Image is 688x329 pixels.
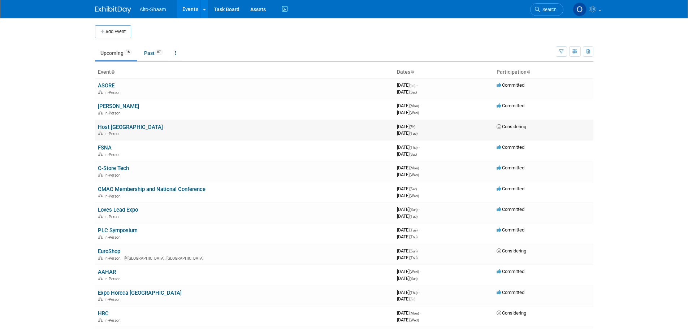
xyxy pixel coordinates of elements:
a: Sort by Event Name [111,69,114,75]
span: In-Person [104,297,123,302]
th: Participation [494,66,593,78]
a: PLC Symposium [98,227,138,234]
span: [DATE] [397,213,417,219]
img: Olivia Strasser [573,3,587,16]
span: [DATE] [397,290,420,295]
span: [DATE] [397,248,420,254]
span: Considering [497,248,526,254]
a: Sort by Participation Type [527,69,530,75]
span: (Wed) [410,194,419,198]
span: (Sat) [410,152,417,156]
span: - [416,82,417,88]
span: (Sat) [410,90,417,94]
span: In-Person [104,256,123,261]
span: [DATE] [397,151,417,157]
span: In-Person [104,215,123,219]
span: [DATE] [397,186,419,191]
span: Alto-Shaam [140,7,166,12]
span: Committed [497,186,524,191]
span: (Thu) [410,235,417,239]
span: - [420,103,421,108]
img: In-Person Event [98,194,103,198]
img: In-Person Event [98,277,103,280]
span: [DATE] [397,103,421,108]
img: In-Person Event [98,173,103,177]
span: (Tue) [410,131,417,135]
span: - [419,227,420,233]
span: (Thu) [410,146,417,150]
span: (Thu) [410,256,417,260]
span: Committed [497,144,524,150]
span: Committed [497,103,524,108]
span: (Wed) [410,270,419,274]
span: [DATE] [397,124,417,129]
img: In-Person Event [98,318,103,322]
span: - [416,124,417,129]
span: Search [540,7,557,12]
th: Event [95,66,394,78]
img: In-Person Event [98,256,103,260]
span: In-Person [104,111,123,116]
span: (Tue) [410,228,417,232]
span: [DATE] [397,269,421,274]
a: [PERSON_NAME] [98,103,139,109]
span: Committed [497,82,524,88]
a: AAHAR [98,269,116,275]
span: [DATE] [397,317,419,322]
span: [DATE] [397,276,417,281]
span: - [420,310,421,316]
a: Host [GEOGRAPHIC_DATA] [98,124,163,130]
a: Expo Horeca [GEOGRAPHIC_DATA] [98,290,182,296]
img: In-Person Event [98,111,103,114]
span: (Mon) [410,311,419,315]
span: [DATE] [397,227,420,233]
span: - [419,207,420,212]
span: - [419,290,420,295]
a: Upcoming16 [95,46,137,60]
div: [GEOGRAPHIC_DATA], [GEOGRAPHIC_DATA] [98,255,391,261]
span: 87 [155,49,163,55]
img: ExhibitDay [95,6,131,13]
span: (Sun) [410,249,417,253]
span: - [419,248,420,254]
span: [DATE] [397,296,415,302]
span: Committed [497,207,524,212]
img: In-Person Event [98,90,103,94]
span: 16 [124,49,132,55]
th: Dates [394,66,494,78]
span: (Wed) [410,111,419,115]
span: Considering [497,124,526,129]
span: - [420,165,421,170]
span: (Tue) [410,215,417,218]
a: CMAC Membership and National Conference [98,186,205,192]
span: (Wed) [410,318,419,322]
span: In-Person [104,173,123,178]
span: In-Person [104,277,123,281]
span: In-Person [104,318,123,323]
img: In-Person Event [98,152,103,156]
a: Loves Lead Expo [98,207,138,213]
a: Search [530,3,563,16]
span: (Sun) [410,277,417,281]
a: Past87 [139,46,168,60]
span: In-Person [104,152,123,157]
span: (Sat) [410,187,417,191]
span: (Mon) [410,104,419,108]
span: [DATE] [397,310,421,316]
img: In-Person Event [98,215,103,218]
span: (Thu) [410,291,417,295]
span: - [420,269,421,274]
span: [DATE] [397,234,417,239]
span: [DATE] [397,130,417,136]
span: [DATE] [397,89,417,95]
span: - [419,144,420,150]
span: [DATE] [397,255,417,260]
span: Committed [497,269,524,274]
img: In-Person Event [98,235,103,239]
img: In-Person Event [98,131,103,135]
span: Committed [497,290,524,295]
button: Add Event [95,25,131,38]
a: Sort by Start Date [410,69,414,75]
span: In-Person [104,131,123,136]
span: (Fri) [410,297,415,301]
